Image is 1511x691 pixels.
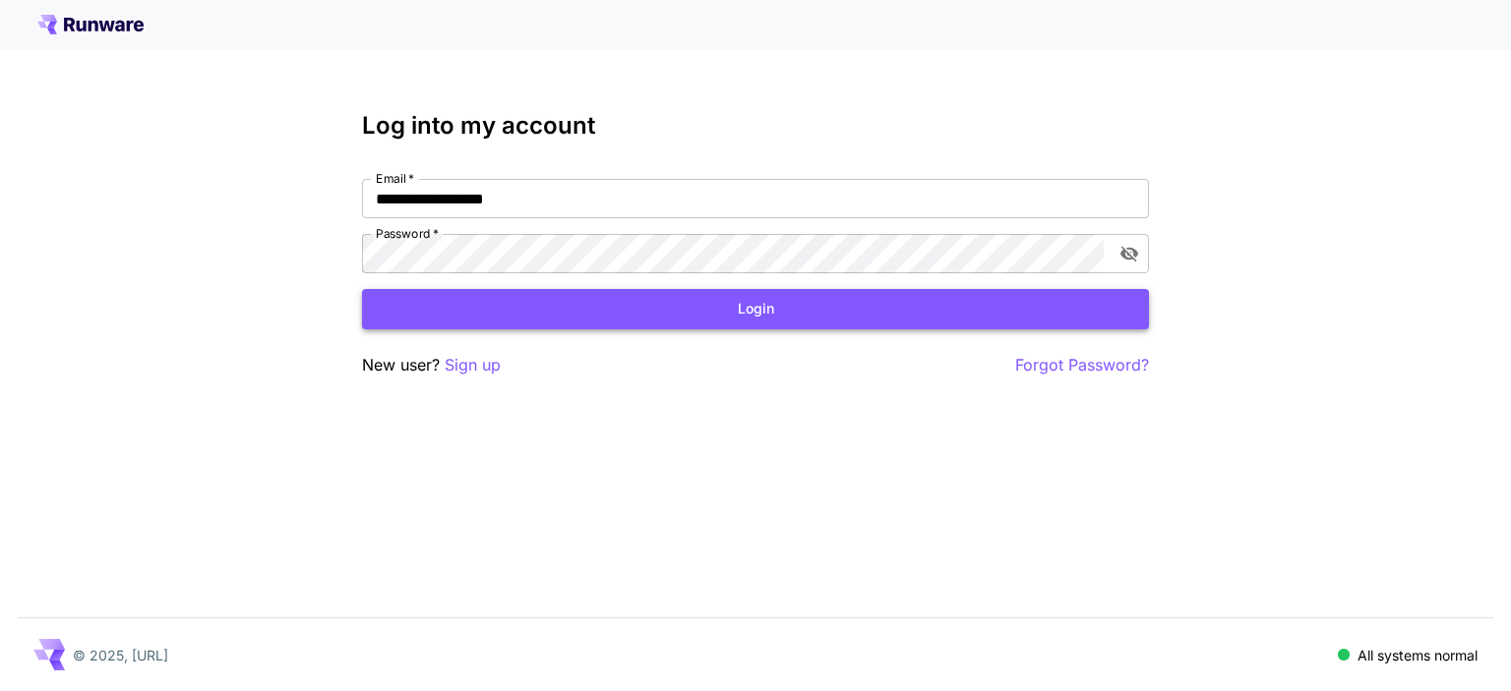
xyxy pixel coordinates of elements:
[376,170,414,187] label: Email
[73,645,168,665] p: © 2025, [URL]
[1358,645,1478,665] p: All systems normal
[362,353,501,377] p: New user?
[376,225,439,242] label: Password
[1015,353,1149,377] button: Forgot Password?
[362,289,1149,329] button: Login
[1112,236,1147,271] button: toggle password visibility
[362,112,1149,140] h3: Log into my account
[445,353,501,377] button: Sign up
